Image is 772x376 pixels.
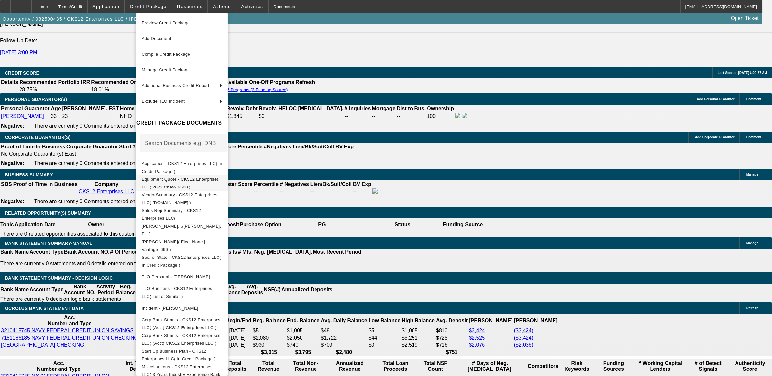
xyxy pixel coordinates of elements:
button: Equipment Quote - CKS12 Enterprises LLC( 2022 Chevy 6500 ) [136,175,228,191]
button: Corp Bank Stmnts - CKS12 Enterprises LLC( (Acct) CKS12 Enterprises LLC ) [136,316,228,331]
span: Start Up Business Plan - CKS12 Enterprises LLC( In Credit Package ) [142,348,216,361]
button: TLO Business - CKS12 Enterprises LLC( List of Similar ) [136,285,228,300]
mat-label: Search Documents e.g. DNB [145,140,216,146]
span: VendorSummary - CKS12 Enterprises LLC( [DOMAIN_NAME] ) [142,192,217,205]
button: Incident - Smith, Antoine [136,300,228,316]
button: VendorSummary - CKS12 Enterprises LLC( Equip-Used.com ) [136,191,228,206]
button: Start Up Business Plan - CKS12 Enterprises LLC( In Credit Package ) [136,347,228,363]
button: Sales Rep Summary - CKS12 Enterprises LLC( Hernandez, E.../D'Aquila, P... ) [136,206,228,238]
span: TLO Personal - [PERSON_NAME] [142,274,210,279]
button: Corp Bank Stmnts - CKS12 Enterprises LLC( (Acct) CKS12 Enterprises LLC ) [136,331,228,347]
button: TLO Personal - Smith, Antoine [136,269,228,285]
span: Preview Credit Package [142,21,190,25]
span: Exclude TLO Incident [142,99,185,104]
span: Add Document [142,36,171,41]
span: Additional Business Credit Report [142,83,209,88]
button: Sec. of State - CKS12 Enterprises LLC( In Credit Package ) [136,253,228,269]
span: Compile Credit Package [142,52,190,57]
span: Incident - [PERSON_NAME] [142,305,198,310]
span: Application - CKS12 Enterprises LLC( In Credit Package ) [142,161,222,174]
span: Sales Rep Summary - CKS12 Enterprises LLC( [PERSON_NAME].../[PERSON_NAME], P... ) [142,208,221,236]
span: Corp Bank Stmnts - CKS12 Enterprises LLC( (Acct) CKS12 Enterprises LLC ) [142,317,220,330]
span: Equipment Quote - CKS12 Enterprises LLC( 2022 Chevy 6500 ) [142,176,219,189]
span: Corp Bank Stmnts - CKS12 Enterprises LLC( (Acct) CKS12 Enterprises LLC ) [142,333,220,345]
span: TLO Business - CKS12 Enterprises LLC( List of Similar ) [142,286,212,299]
button: Transunion - Smith, Antoine( Fico: None | Vantage :696 ) [136,238,228,253]
h4: CREDIT PACKAGE DOCUMENTS [136,119,228,127]
span: Sec. of State - CKS12 Enterprises LLC( In Credit Package ) [142,255,221,267]
span: Manage Credit Package [142,67,190,72]
span: [PERSON_NAME]( Fico: None | Vantage :696 ) [142,239,205,252]
button: Application - CKS12 Enterprises LLC( In Credit Package ) [136,160,228,175]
